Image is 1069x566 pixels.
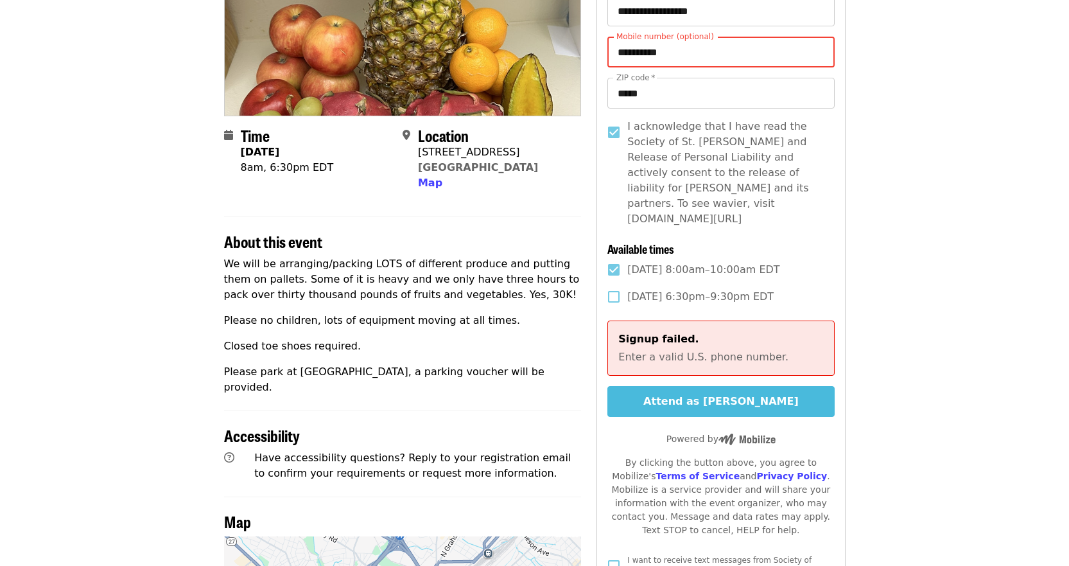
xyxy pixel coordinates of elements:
span: I acknowledge that I have read the Society of St. [PERSON_NAME] and Release of Personal Liability... [627,119,824,227]
button: Attend as [PERSON_NAME] [607,386,834,417]
span: Available times [607,240,674,257]
span: Signup failed. [618,333,699,345]
button: Map [418,175,442,191]
span: [DATE] 6:30pm–9:30pm EDT [627,289,774,305]
p: We will be arranging/packing LOTS of different produce and putting them on pallets. Some of it is... [224,256,582,303]
span: [DATE] 8:00am–10:00am EDT [627,262,779,278]
span: Map [224,510,251,533]
strong: [DATE] [241,146,280,158]
label: Mobile number (optional) [616,33,714,40]
a: Terms of Service [656,471,740,481]
span: Accessibility [224,424,300,447]
span: Time [241,124,270,146]
p: Please park at [GEOGRAPHIC_DATA], a parking voucher will be provided. [224,364,582,395]
a: [GEOGRAPHIC_DATA] [418,161,538,173]
p: Please no children, lots of equipment moving at all times. [224,313,582,328]
input: Mobile number (optional) [607,37,834,67]
span: Have accessibility questions? Reply to your registration email to confirm your requirements or re... [254,452,571,479]
span: Powered by [666,434,776,444]
img: Powered by Mobilize [718,434,776,445]
a: Privacy Policy [756,471,827,481]
p: Closed toe shoes required. [224,339,582,354]
div: By clicking the button above, you agree to Mobilize's and . Mobilize is a service provider and wi... [607,456,834,537]
i: map-marker-alt icon [403,129,410,141]
i: calendar icon [224,129,233,141]
span: Map [418,177,442,189]
span: About this event [224,230,322,252]
div: 8am, 6:30pm EDT [241,160,334,175]
p: Enter a valid U.S. phone number. [618,349,823,365]
div: [STREET_ADDRESS] [418,145,538,160]
span: Location [418,124,469,146]
input: ZIP code [607,78,834,109]
label: ZIP code [616,74,655,82]
i: question-circle icon [224,452,234,464]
